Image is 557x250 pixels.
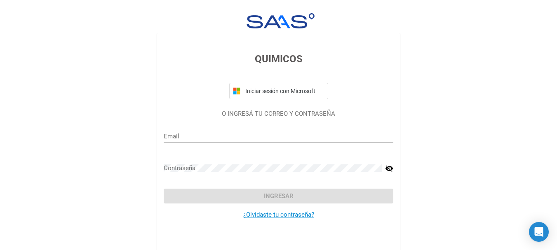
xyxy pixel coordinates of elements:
[385,164,393,173] mat-icon: visibility_off
[243,211,314,218] a: ¿Olvidaste tu contraseña?
[229,83,328,99] button: Iniciar sesión con Microsoft
[244,88,324,94] span: Iniciar sesión con Microsoft
[264,192,294,200] span: Ingresar
[164,189,393,203] button: Ingresar
[164,51,393,66] h3: QUIMICOS
[164,109,393,119] p: O INGRESÁ TU CORREO Y CONTRASEÑA
[529,222,549,242] div: Open Intercom Messenger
